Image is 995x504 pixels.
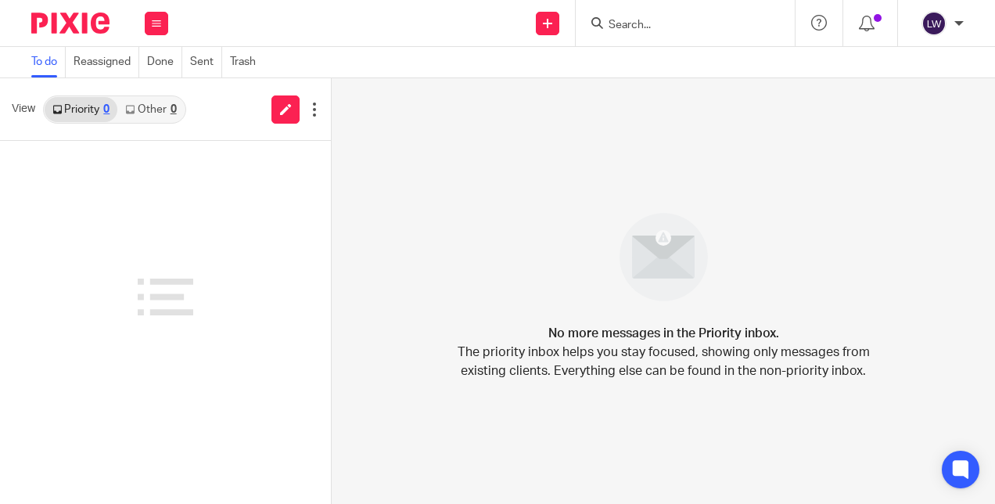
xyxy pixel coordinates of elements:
[31,13,110,34] img: Pixie
[74,47,139,77] a: Reassigned
[190,47,222,77] a: Sent
[45,97,117,122] a: Priority0
[12,101,35,117] span: View
[609,203,718,311] img: image
[31,47,66,77] a: To do
[921,11,947,36] img: svg%3E
[230,47,264,77] a: Trash
[171,104,177,115] div: 0
[103,104,110,115] div: 0
[117,97,184,122] a: Other0
[147,47,182,77] a: Done
[456,343,871,380] p: The priority inbox helps you stay focused, showing only messages from existing clients. Everythin...
[548,324,779,343] h4: No more messages in the Priority inbox.
[607,19,748,33] input: Search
